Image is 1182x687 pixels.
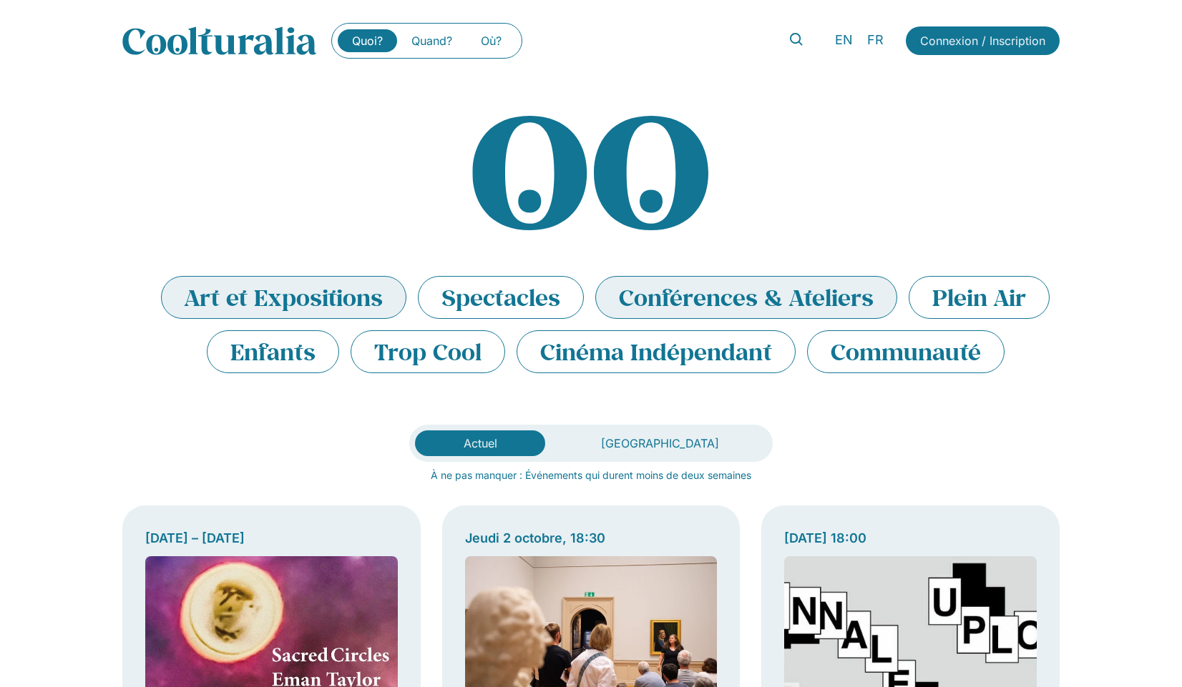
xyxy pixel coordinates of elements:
[601,436,719,450] span: [GEOGRAPHIC_DATA]
[784,528,1037,548] div: [DATE] 18:00
[207,330,339,373] li: Enfants
[867,33,884,48] span: FR
[517,330,796,373] li: Cinéma Indépendant
[338,29,516,52] nav: Menu
[145,528,398,548] div: [DATE] – [DATE]
[909,276,1050,319] li: Plein Air
[835,33,853,48] span: EN
[351,330,505,373] li: Trop Cool
[906,26,1060,55] a: Connexion / Inscription
[338,29,397,52] a: Quoi?
[464,436,497,450] span: Actuel
[467,29,516,52] a: Où?
[860,30,891,51] a: FR
[397,29,467,52] a: Quand?
[122,468,1060,483] p: À ne pas manquer : Événements qui durent moins de deux semaines
[807,330,1005,373] li: Communauté
[595,276,897,319] li: Conférences & Ateliers
[920,32,1045,49] span: Connexion / Inscription
[418,276,584,319] li: Spectacles
[828,30,860,51] a: EN
[465,528,718,548] div: Jeudi 2 octobre, 18:30
[161,276,406,319] li: Art et Expositions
